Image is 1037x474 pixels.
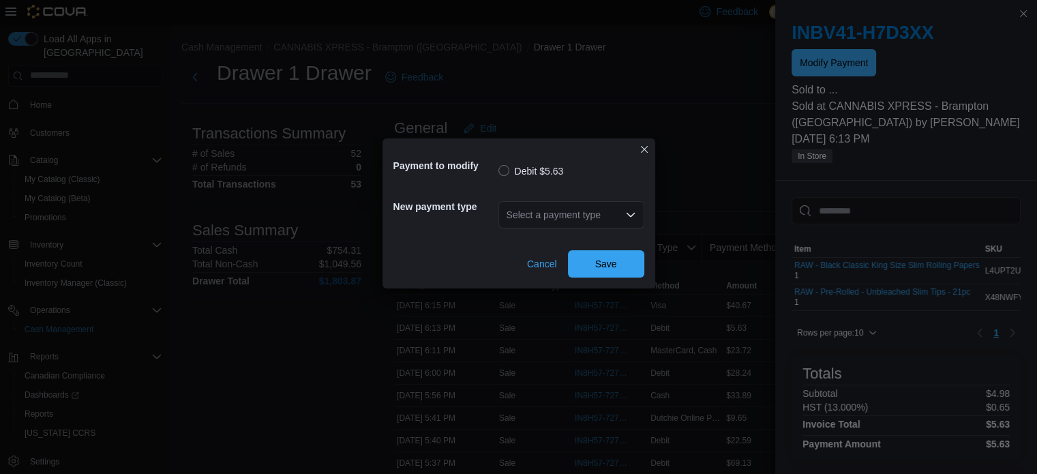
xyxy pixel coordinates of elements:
[527,257,557,271] span: Cancel
[507,207,508,223] input: Accessible screen reader label
[522,250,562,278] button: Cancel
[498,163,564,179] label: Debit $5.63
[595,257,617,271] span: Save
[393,193,496,220] h5: New payment type
[625,209,636,220] button: Open list of options
[636,141,652,158] button: Closes this modal window
[568,250,644,278] button: Save
[393,152,496,179] h5: Payment to modify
